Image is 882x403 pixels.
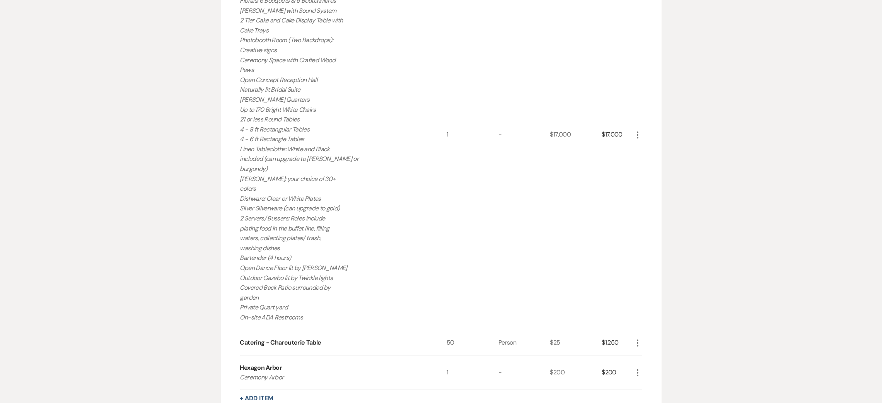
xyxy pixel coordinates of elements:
div: 1 [447,356,498,390]
div: $25 [550,330,602,355]
div: $200 [550,356,602,390]
div: 50 [447,330,498,355]
div: - [498,356,550,390]
div: Catering - Charcuterie Table [240,338,321,347]
div: $200 [602,356,633,390]
button: + Add Item [240,395,274,401]
p: Ceremony Arbor [240,372,426,383]
div: Person [498,330,550,355]
div: Hexagon Arbor [240,363,282,372]
div: $1,250 [602,330,633,355]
